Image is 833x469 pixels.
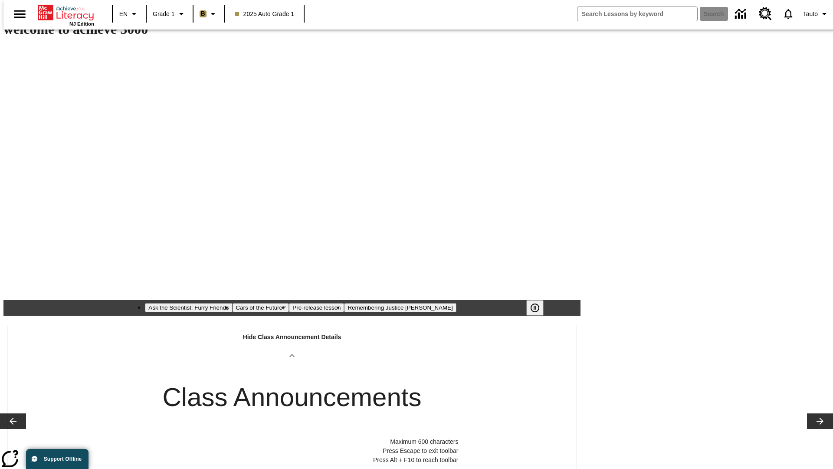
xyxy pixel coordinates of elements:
p: Maximum 600 characters [126,437,459,446]
span: B [201,8,205,19]
button: Support Offline [26,449,89,469]
body: Maximum 600 characters Press Escape to exit toolbar Press Alt + F10 to reach toolbar [3,7,127,15]
span: 2025 Auto Grade 1 [235,10,295,19]
input: search field [577,7,697,21]
button: Slide 2 Cars of the Future? [233,303,289,312]
button: Pause [526,300,544,316]
h2: Class Announcements [162,382,421,413]
button: Slide 1 Ask the Scientist: Furry Friends [145,303,232,312]
a: Data Center [730,2,754,26]
a: Home [38,4,94,21]
button: Slide 3 Pre-release lesson [289,303,344,312]
span: Grade 1 [153,10,175,19]
button: Profile/Settings [800,6,833,22]
span: Support Offline [44,456,82,462]
button: Open side menu [7,1,33,27]
span: NJ Edition [69,21,94,26]
div: Hide Class Announcement Details [8,324,576,361]
p: Press Alt + F10 to reach toolbar [126,456,459,465]
p: Hide Class Announcement Details [243,333,341,342]
button: Lesson carousel, Next [807,413,833,429]
div: Home [38,3,94,26]
span: Tauto [803,10,818,19]
button: Boost Class color is light brown. Change class color [196,6,222,22]
div: Pause [526,300,552,316]
p: Press Escape to exit toolbar [126,446,459,456]
button: Grade: Grade 1, Select a grade [149,6,190,22]
button: Slide 4 Remembering Justice O'Connor [344,303,456,312]
a: Resource Center, Will open in new tab [754,2,777,26]
a: Notifications [777,3,800,25]
button: Language: EN, Select a language [115,6,143,22]
span: EN [119,10,128,19]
